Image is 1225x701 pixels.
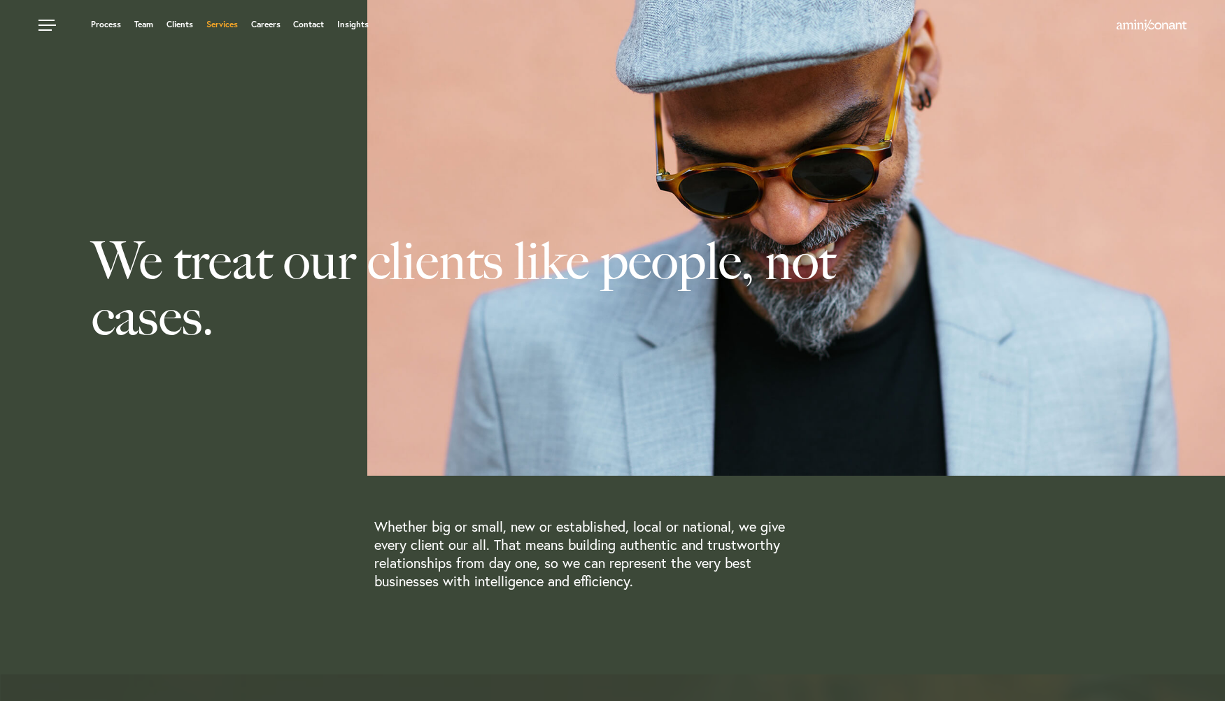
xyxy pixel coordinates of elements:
p: Whether big or small, new or established, local or national, we give every client our all. That m... [374,518,786,590]
a: Contact [293,20,324,29]
a: Clients [167,20,193,29]
a: Team [134,20,153,29]
a: Insights [337,20,369,29]
a: Careers [251,20,281,29]
img: Amini & Conant [1117,20,1187,31]
a: Process [91,20,121,29]
a: Home [1117,20,1187,31]
a: Services [206,20,238,29]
